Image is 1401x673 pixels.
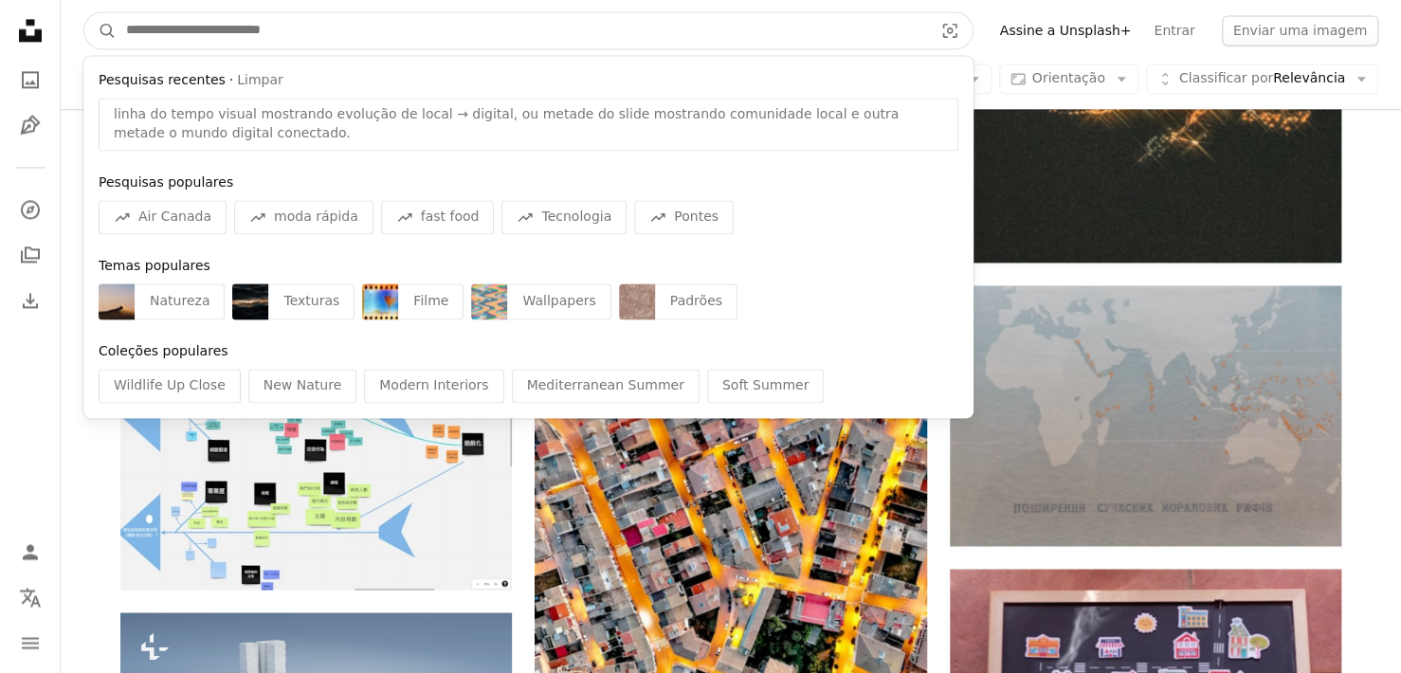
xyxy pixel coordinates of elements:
span: Coleções populares [99,343,228,358]
div: Wallpapers [507,283,610,319]
span: Tecnologia [541,208,611,227]
button: Enviar uma imagem [1222,15,1378,45]
a: Ilustrações [11,106,49,144]
a: Explorar [11,191,49,228]
a: Coleções [11,236,49,274]
img: Um mapa do mundo com pontos laranjas [950,285,1341,546]
span: moda rápida [274,208,358,227]
a: Entrar / Cadastrar-se [11,533,49,571]
img: premium_vector-1750777519295-a392f7ef3d63 [471,283,507,319]
button: Menu [11,624,49,662]
span: Relevância [1179,70,1345,89]
a: uma cidade com muitos edifícios [535,545,926,562]
img: photo-1756232684964-09e6bee67c30 [232,283,268,319]
div: Filme [398,283,464,319]
span: Classificar por [1179,71,1273,86]
span: Pesquisas populares [99,174,233,190]
div: Wildlife Up Close [99,369,241,403]
img: diagrama [120,351,512,590]
a: Um mapa do mundo com pontos laranjas [950,407,1341,424]
button: Classificar porRelevância [1146,64,1378,95]
span: linha do tempo visual mostrando evolução de local → digital, ou metade do slide mostrando comunid... [114,105,943,143]
div: New Nature [248,369,356,403]
a: Histórico de downloads [11,282,49,319]
a: Início — Unsplash [11,11,49,53]
span: Pontes [674,208,719,227]
img: premium_vector-1736967617027-c9f55396949f [619,283,655,319]
button: Orientação [999,64,1138,95]
form: Pesquise conteúdo visual em todo o site [83,11,973,49]
span: Temas populares [99,258,210,273]
button: Pesquise na Unsplash [84,12,117,48]
img: premium_photo-1751520788468-d3b7b4b94a8e [99,283,135,319]
a: Assine a Unsplash+ [989,15,1143,45]
img: premium_photo-1698585173008-5dbb55374918 [362,283,398,319]
div: Soft Summer [707,369,824,403]
a: Fotos [11,61,49,99]
div: Padrões [655,283,737,319]
button: Pesquisa visual [927,12,973,48]
span: Air Canada [138,208,211,227]
div: · [99,71,958,90]
div: Mediterranean Summer [512,369,700,403]
a: Entrar [1142,15,1206,45]
div: Texturas [268,283,355,319]
button: Limpar [237,71,283,90]
span: Orientação [1032,71,1105,86]
span: fast food [421,208,480,227]
div: Natureza [135,283,225,319]
button: Idioma [11,578,49,616]
a: diagrama [120,461,512,478]
span: Pesquisas recentes [99,71,226,90]
div: Modern Interiors [364,369,503,403]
